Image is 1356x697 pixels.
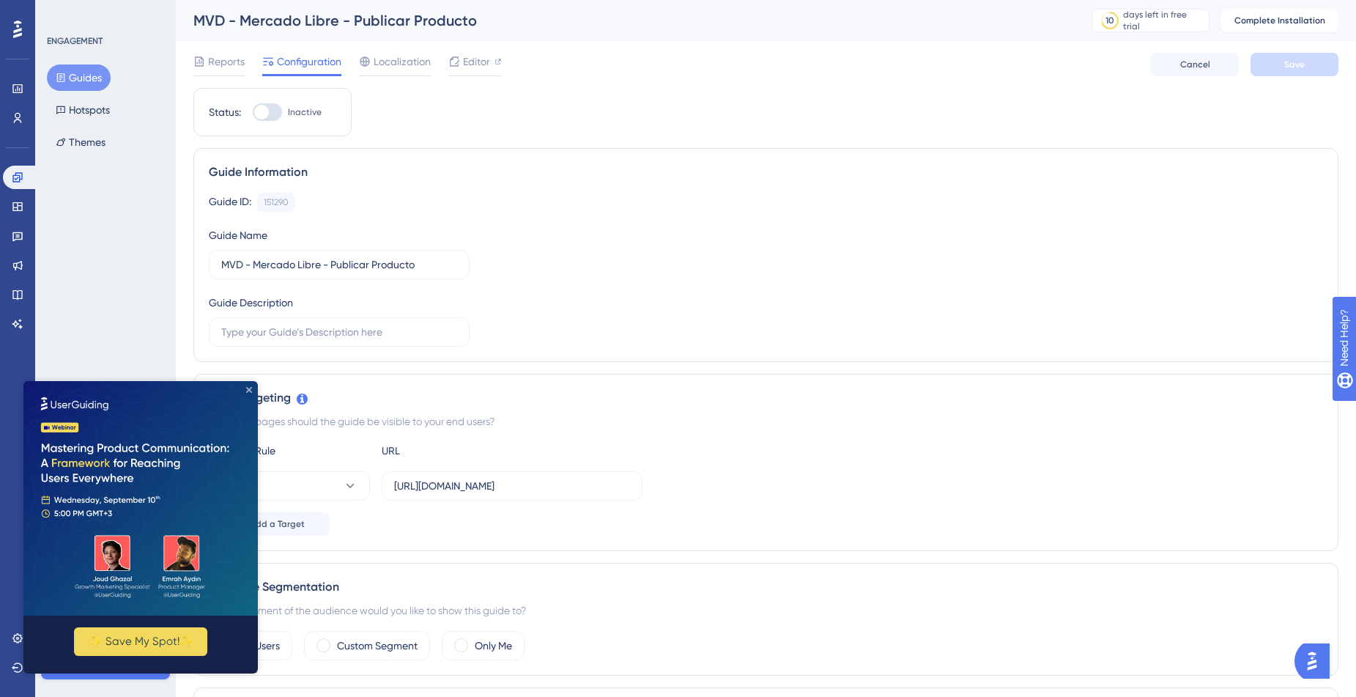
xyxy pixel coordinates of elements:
span: Cancel [1180,59,1210,70]
label: Custom Segment [337,637,418,654]
input: Type your Guide’s Name here [221,257,457,273]
input: Type your Guide’s Description here [221,324,457,340]
div: Guide Name [209,226,267,244]
button: Cancel [1151,53,1239,76]
button: Add a Target [209,512,330,536]
div: Choose A Rule [209,442,370,460]
button: Themes [47,129,114,155]
button: Hotspots [47,97,119,123]
span: Editor [463,53,490,70]
div: Guide Information [209,163,1323,181]
button: Complete Installation [1221,9,1338,32]
div: days left in free trial [1123,9,1204,32]
span: Configuration [277,53,341,70]
div: Status: [209,103,241,121]
span: Inactive [288,106,322,118]
div: Audience Segmentation [209,578,1323,596]
div: Close Preview [223,6,229,12]
span: Reports [208,53,245,70]
div: MVD - Mercado Libre - Publicar Producto [193,10,1056,31]
button: equals [209,471,370,501]
span: Add a Target [250,518,305,530]
label: Only Me [475,637,512,654]
div: ENGAGEMENT [47,35,103,47]
input: yourwebsite.com/path [394,478,630,494]
span: Localization [374,53,431,70]
div: URL [382,442,543,460]
span: Complete Installation [1234,15,1325,26]
div: Page Targeting [209,389,1323,407]
div: 151290 [264,196,289,208]
label: All Users [242,637,280,654]
button: ✨ Save My Spot!✨ [51,246,184,275]
button: Guides [47,64,111,91]
div: 10 [1105,15,1114,26]
div: Guide Description [209,294,293,311]
span: Need Help? [34,4,92,21]
iframe: UserGuiding AI Assistant Launcher [1294,639,1338,683]
span: Save [1284,59,1305,70]
div: On which pages should the guide be visible to your end users? [209,413,1323,430]
div: Which segment of the audience would you like to show this guide to? [209,602,1323,619]
button: Save [1251,53,1338,76]
div: Guide ID: [209,193,251,212]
